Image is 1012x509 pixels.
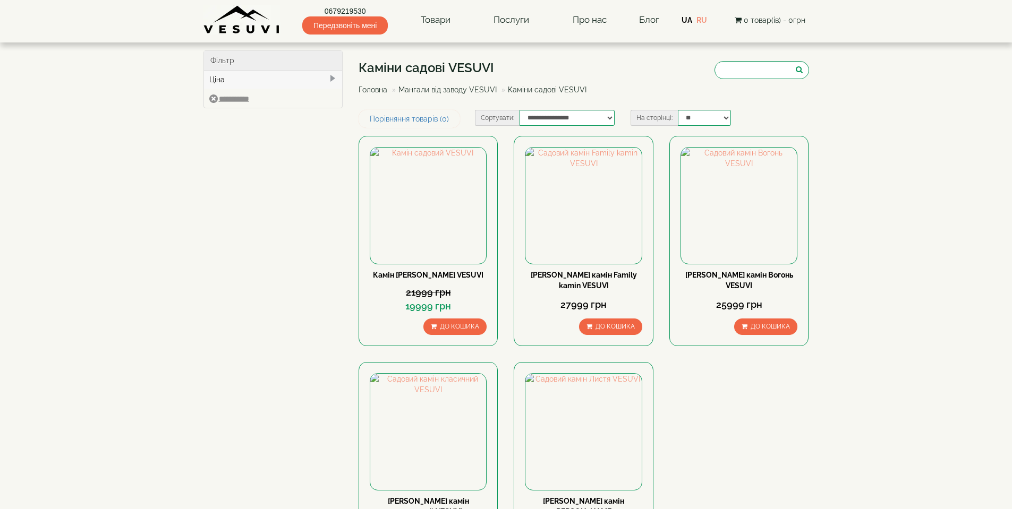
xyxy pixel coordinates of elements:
[410,8,461,32] a: Товари
[732,14,809,26] button: 0 товар(ів) - 0грн
[302,16,388,34] span: Передзвоніть мені
[370,374,486,489] img: Садовий камін класичний VESUVI
[475,110,520,126] label: Сортувати:
[203,5,280,34] img: Завод VESUVI
[525,148,641,263] img: Садовий камін Family kamin VESUVI
[440,323,479,330] span: До кошика
[596,323,635,330] span: До кошика
[370,286,487,299] div: 21999 грн
[531,271,637,290] a: [PERSON_NAME] камін Family kamin VESUVI
[639,14,659,25] a: Блог
[682,16,692,24] a: UA
[681,148,797,263] img: Садовий камін Вогонь VESUVI
[525,298,642,312] div: 27999 грн
[525,374,641,489] img: Садовий камін Листя VESUVI
[373,271,483,279] a: Камін [PERSON_NAME] VESUVI
[359,110,460,128] a: Порівняння товарів (0)
[359,85,387,94] a: Головна
[370,148,486,263] img: Камін садовий VESUVI
[631,110,678,126] label: На сторінці:
[744,16,805,24] span: 0 товар(ів) - 0грн
[751,323,790,330] span: До кошика
[370,299,487,313] div: 19999 грн
[398,85,497,94] a: Мангали від заводу VESUVI
[734,318,797,335] button: До кошика
[359,61,594,75] h1: Каміни садові VESUVI
[302,6,388,16] a: 0679219530
[685,271,793,290] a: [PERSON_NAME] камін Вогонь VESUVI
[423,318,487,335] button: До кошика
[204,71,343,89] div: Ціна
[696,16,707,24] a: RU
[681,298,797,312] div: 25999 грн
[483,8,540,32] a: Послуги
[579,318,642,335] button: До кошика
[204,51,343,71] div: Фільтр
[499,84,586,95] li: Каміни садові VESUVI
[562,8,617,32] a: Про нас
